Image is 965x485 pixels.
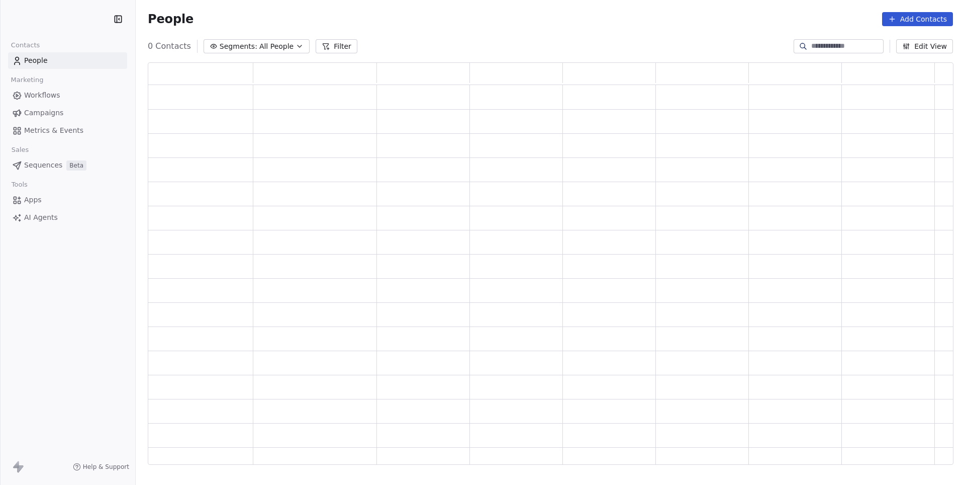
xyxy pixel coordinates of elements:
span: AI Agents [24,212,58,223]
span: Contacts [7,38,44,53]
button: Edit View [896,39,953,53]
a: Workflows [8,87,127,104]
button: Filter [316,39,357,53]
button: Add Contacts [882,12,953,26]
span: Sequences [24,160,62,171]
a: Help & Support [73,463,129,471]
span: Beta [66,160,86,171]
span: Tools [7,177,32,192]
a: Metrics & Events [8,122,127,139]
span: Metrics & Events [24,125,83,136]
span: 0 Contacts [148,40,191,52]
span: People [148,12,194,27]
span: Workflows [24,90,60,101]
span: Apps [24,195,42,205]
span: All People [259,41,294,52]
a: Campaigns [8,105,127,121]
span: Campaigns [24,108,63,118]
span: Marketing [7,72,48,88]
span: Sales [7,142,33,157]
span: Help & Support [83,463,129,471]
a: AI Agents [8,209,127,226]
a: Apps [8,192,127,208]
a: SequencesBeta [8,157,127,174]
span: Segments: [220,41,257,52]
a: People [8,52,127,69]
span: People [24,55,48,66]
